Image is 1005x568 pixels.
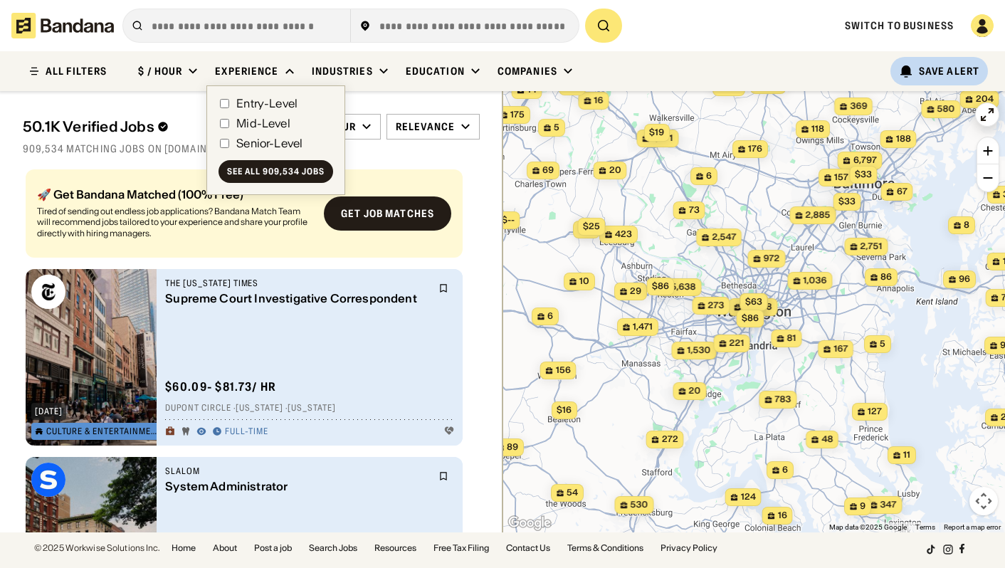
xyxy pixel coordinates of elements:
span: 96 [959,273,970,285]
span: Map data ©2025 Google [829,523,907,531]
span: 5 [880,338,885,350]
span: 2,885 [806,209,831,221]
span: $16 [557,404,572,415]
span: 20 [609,164,621,177]
div: Education [406,65,465,78]
span: 9 [860,500,865,512]
a: Privacy Policy [661,544,717,552]
div: Get job matches [341,209,434,219]
div: © 2025 Workwise Solutions Inc. [34,544,160,552]
img: Google [506,514,553,532]
span: 157 [834,172,848,184]
a: About [213,544,237,552]
div: Save Alert [919,65,979,78]
div: grid [23,164,480,532]
span: 10 [579,275,589,288]
div: Entry-Level [236,98,298,109]
div: Full-time [225,426,268,438]
span: 124 [741,491,756,503]
span: 204 [976,93,994,105]
span: 783 [775,394,791,406]
div: Culture & Entertainment [46,427,159,436]
div: Companies [498,65,557,78]
div: Senior-Level [236,137,302,149]
span: 175 [510,109,525,121]
span: 369 [850,100,867,112]
span: 86 [880,271,892,283]
span: 423 [615,228,632,241]
div: Slalom [165,466,430,477]
span: 2,751 [861,241,883,253]
span: 73 [689,204,700,216]
div: $ 60.09 - $81.73 / hr [165,379,276,394]
span: 11 [903,449,910,461]
div: Relevance [396,120,455,133]
div: The [US_STATE] Times [165,278,430,289]
div: Tired of sending out endless job applications? Bandana Match Team will recommend jobs tailored to... [37,206,312,239]
span: 156 [556,364,571,377]
a: Home [172,544,196,552]
span: 16 [594,95,604,107]
div: Mid-Level [236,117,290,129]
a: Terms & Conditions [567,544,643,552]
a: Open this area in Google Maps (opens a new window) [506,514,553,532]
span: $33 [838,196,856,206]
span: 272 [662,433,678,446]
span: 5,638 [671,281,696,293]
span: 48 [821,433,833,446]
a: Report a map error [944,523,1001,531]
a: Switch to Business [845,19,954,32]
a: Free Tax Filing [433,544,489,552]
a: Search Jobs [309,544,357,552]
span: 54 [567,487,578,499]
a: Terms (opens in new tab) [915,523,935,531]
span: 5 [554,122,559,134]
div: Dupont Circle · [US_STATE] · [US_STATE] [165,403,454,414]
span: 347 [880,499,897,511]
span: 6 [782,464,788,476]
span: $25 [583,221,600,231]
span: 1,036 [804,275,827,287]
span: 89 [507,441,518,453]
span: 176 [748,143,762,155]
div: ALL FILTERS [46,66,107,76]
span: 20 [689,385,701,397]
span: 8 [964,219,969,231]
a: Contact Us [506,544,550,552]
a: Post a job [254,544,292,552]
span: 69 [542,164,554,177]
span: 1,471 [633,321,653,333]
img: Slalom logo [31,463,65,497]
span: 29 [630,285,641,298]
span: 6 [706,170,712,182]
div: 50.1K Verified Jobs [23,118,282,135]
a: Resources [374,544,416,552]
span: 580 [937,103,955,115]
img: The New York Times logo [31,275,65,309]
div: 🚀 Get Bandana Matched (100% Free) [37,189,312,200]
div: System Administrator [165,480,430,493]
div: Industries [312,65,373,78]
span: $86 [742,312,759,323]
span: 67 [897,186,907,198]
span: $19 [649,127,664,137]
span: $63 [745,296,762,307]
span: 1,530 [688,345,711,357]
div: [DATE] [35,407,63,416]
span: 6 [547,310,553,322]
span: 81 [787,332,796,345]
span: 188 [896,133,911,145]
div: $ / hour [138,65,182,78]
span: 221 [730,337,744,349]
div: See all 909,534 jobs [227,167,324,176]
img: Bandana logotype [11,13,114,38]
span: $-- [502,214,515,225]
span: 127 [868,406,882,418]
span: 6,797 [853,154,877,167]
span: 16 [778,510,787,522]
button: Map camera controls [969,487,998,515]
span: $33 [855,169,872,179]
div: Supreme Court Investigative Correspondent [165,292,430,305]
span: 530 [631,499,648,511]
span: 118 [811,123,824,135]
